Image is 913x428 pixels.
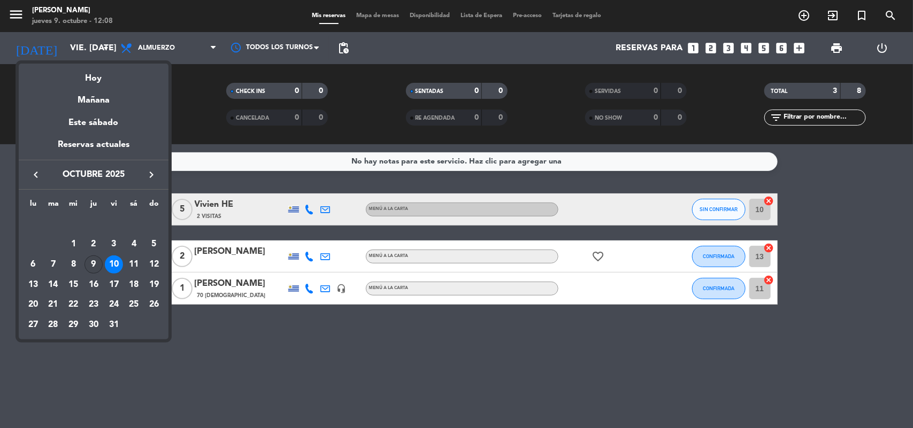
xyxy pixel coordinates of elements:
td: 13 de octubre de 2025 [23,275,43,295]
td: 20 de octubre de 2025 [23,295,43,315]
th: sábado [124,198,144,214]
td: 17 de octubre de 2025 [104,275,124,295]
td: 18 de octubre de 2025 [124,275,144,295]
div: 19 [145,276,163,294]
div: Reservas actuales [19,138,168,160]
td: 28 de octubre de 2025 [43,315,64,335]
div: 4 [125,235,143,253]
div: Mañana [19,85,168,107]
td: 11 de octubre de 2025 [124,254,144,275]
td: OCT. [23,214,164,235]
div: 1 [64,235,82,253]
td: 6 de octubre de 2025 [23,254,43,275]
div: 18 [125,276,143,294]
td: 22 de octubre de 2025 [63,295,83,315]
td: 26 de octubre de 2025 [144,295,164,315]
div: 3 [105,235,123,253]
div: 28 [44,316,63,334]
td: 27 de octubre de 2025 [23,315,43,335]
i: keyboard_arrow_right [145,168,158,181]
div: Este sábado [19,108,168,138]
div: 14 [44,276,63,294]
div: 16 [85,276,103,294]
td: 21 de octubre de 2025 [43,295,64,315]
td: 16 de octubre de 2025 [83,275,104,295]
div: 7 [44,255,63,274]
td: 9 de octubre de 2025 [83,254,104,275]
div: 2 [85,235,103,253]
span: octubre 2025 [45,168,142,182]
div: 10 [105,255,123,274]
td: 8 de octubre de 2025 [63,254,83,275]
td: 14 de octubre de 2025 [43,275,64,295]
th: domingo [144,198,164,214]
div: 9 [85,255,103,274]
div: Hoy [19,64,168,85]
td: 31 de octubre de 2025 [104,315,124,335]
td: 7 de octubre de 2025 [43,254,64,275]
td: 29 de octubre de 2025 [63,315,83,335]
div: 26 [145,295,163,314]
div: 12 [145,255,163,274]
div: 30 [85,316,103,334]
td: 3 de octubre de 2025 [104,234,124,254]
div: 5 [145,235,163,253]
td: 24 de octubre de 2025 [104,295,124,315]
th: viernes [104,198,124,214]
div: 24 [105,295,123,314]
div: 17 [105,276,123,294]
div: 6 [24,255,42,274]
div: 15 [64,276,82,294]
div: 23 [85,295,103,314]
div: 8 [64,255,82,274]
td: 1 de octubre de 2025 [63,234,83,254]
th: lunes [23,198,43,214]
td: 15 de octubre de 2025 [63,275,83,295]
td: 23 de octubre de 2025 [83,295,104,315]
div: 29 [64,316,82,334]
th: martes [43,198,64,214]
div: 21 [44,295,63,314]
td: 2 de octubre de 2025 [83,234,104,254]
td: 10 de octubre de 2025 [104,254,124,275]
td: 12 de octubre de 2025 [144,254,164,275]
td: 19 de octubre de 2025 [144,275,164,295]
div: 31 [105,316,123,334]
th: miércoles [63,198,83,214]
div: 22 [64,295,82,314]
i: keyboard_arrow_left [29,168,42,181]
div: 11 [125,255,143,274]
td: 5 de octubre de 2025 [144,234,164,254]
td: 25 de octubre de 2025 [124,295,144,315]
div: 13 [24,276,42,294]
td: 4 de octubre de 2025 [124,234,144,254]
button: keyboard_arrow_left [26,168,45,182]
div: 20 [24,295,42,314]
td: 30 de octubre de 2025 [83,315,104,335]
button: keyboard_arrow_right [142,168,161,182]
th: jueves [83,198,104,214]
div: 27 [24,316,42,334]
div: 25 [125,295,143,314]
